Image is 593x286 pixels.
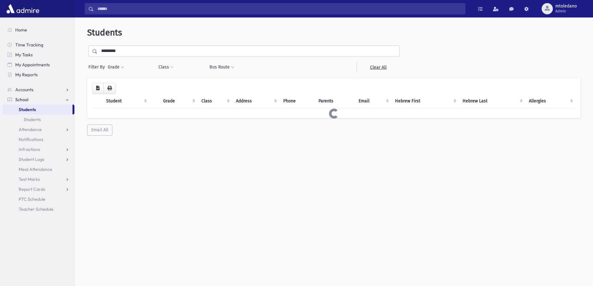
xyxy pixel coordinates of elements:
[19,127,42,132] span: Attendance
[19,186,45,192] span: Report Cards
[2,105,73,115] a: Students
[209,62,234,73] button: Bus Route
[15,72,38,77] span: My Reports
[2,115,74,124] a: Students
[19,157,44,162] span: Student Logs
[2,60,74,70] a: My Appointments
[2,134,74,144] a: Notifications
[391,94,459,108] th: Hebrew First
[2,50,74,60] a: My Tasks
[2,184,74,194] a: Report Cards
[198,94,233,108] th: Class
[159,94,197,108] th: Grade
[2,85,74,95] a: Accounts
[5,2,41,15] img: AdmirePro
[356,62,400,73] a: Clear All
[19,107,36,112] span: Students
[2,154,74,164] a: Student Logs
[15,42,43,48] span: Time Tracking
[2,204,74,214] a: Teacher Schedule
[2,124,74,134] a: Attendance
[87,27,122,38] span: Students
[87,124,112,136] button: Email All
[315,94,355,108] th: Parents
[2,95,74,105] a: School
[107,62,124,73] button: Grade
[15,52,33,58] span: My Tasks
[15,27,27,33] span: Home
[459,94,525,108] th: Hebrew Last
[2,194,74,204] a: PTC Schedule
[15,62,50,68] span: My Appointments
[280,94,315,108] th: Phone
[15,87,33,92] span: Accounts
[103,83,116,94] button: Print
[525,94,576,108] th: Allergies
[19,147,40,152] span: Infractions
[94,3,465,14] input: Search
[555,9,577,14] span: Admin
[19,206,54,212] span: Teacher Schedule
[2,70,74,80] a: My Reports
[2,40,74,50] a: Time Tracking
[555,4,577,9] span: mtoledano
[2,164,74,174] a: Meal Attendance
[19,137,43,142] span: Notifications
[92,83,104,94] button: CSV
[102,94,149,108] th: Student
[19,176,40,182] span: Test Marks
[19,196,45,202] span: PTC Schedule
[2,174,74,184] a: Test Marks
[19,166,52,172] span: Meal Attendance
[15,97,28,102] span: School
[2,144,74,154] a: Infractions
[88,64,107,70] span: Filter By
[158,62,174,73] button: Class
[232,94,280,108] th: Address
[355,94,391,108] th: Email
[2,25,74,35] a: Home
